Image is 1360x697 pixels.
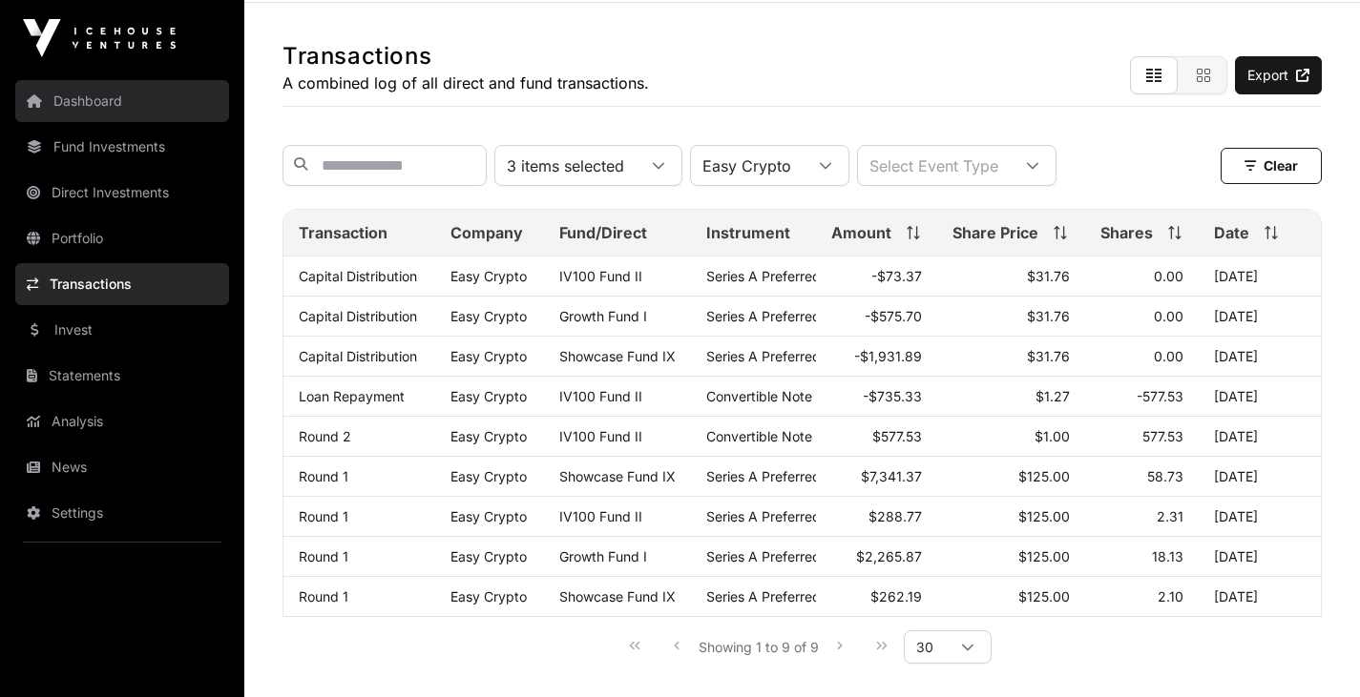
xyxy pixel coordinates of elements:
td: [DATE] [1199,337,1321,377]
span: Series A Preferred Share [706,308,861,324]
img: Icehouse Ventures Logo [23,19,176,57]
td: -$1,931.89 [816,337,937,377]
span: $125.00 [1018,588,1070,605]
a: Settings [15,492,229,534]
a: Portfolio [15,217,229,259]
a: Round 1 [299,548,348,564]
a: Statements [15,355,229,397]
a: Round 1 [299,588,348,605]
td: [DATE] [1199,537,1321,577]
a: Capital Distribution [299,308,417,324]
td: [DATE] [1199,457,1321,497]
span: 2.10 [1158,588,1183,605]
span: Shares [1100,221,1153,244]
a: Showcase Fund IX [559,588,676,605]
span: Convertible Note ([DATE]) [706,428,869,444]
span: Showing 1 to 9 of 9 [699,639,819,655]
span: 18.13 [1152,548,1183,564]
td: -$575.70 [816,297,937,337]
span: Series A Preferred Share [706,588,861,605]
a: Round 2 [299,428,351,444]
a: IV100 Fund II [559,388,642,404]
a: Analysis [15,400,229,442]
span: -577.53 [1137,388,1183,404]
span: Series A Preferred Share [706,548,861,564]
a: Easy Crypto [450,588,527,605]
div: Easy Crypto [691,146,803,185]
a: Easy Crypto [450,428,527,444]
span: 577.53 [1142,428,1183,444]
a: Capital Distribution [299,348,417,364]
span: Instrument [706,221,790,244]
span: Fund/Direct [559,221,647,244]
span: Series A Preferred Share [706,508,861,524]
a: Easy Crypto [450,468,527,484]
span: $31.76 [1027,348,1070,364]
div: Select Event Type [858,146,1010,185]
td: [DATE] [1199,497,1321,537]
p: A combined log of all direct and fund transactions. [282,72,649,94]
a: Growth Fund I [559,308,647,324]
a: Invest [15,309,229,351]
a: Round 1 [299,508,348,524]
td: [DATE] [1199,377,1321,417]
span: $1.00 [1035,428,1070,444]
a: Capital Distribution [299,268,417,284]
span: Date [1214,221,1249,244]
span: Company [450,221,523,244]
a: News [15,446,229,488]
a: Easy Crypto [450,548,527,564]
td: [DATE] [1199,577,1321,617]
td: -$73.37 [816,256,937,297]
td: $7,341.37 [816,457,937,497]
a: Easy Crypto [450,508,527,524]
span: 0.00 [1154,308,1183,324]
span: 0.00 [1154,268,1183,284]
span: $31.76 [1027,268,1070,284]
td: $262.19 [816,577,937,617]
span: 58.73 [1147,468,1183,484]
a: Showcase Fund IX [559,468,676,484]
a: Export [1235,56,1322,94]
a: Easy Crypto [450,308,527,324]
a: Easy Crypto [450,388,527,404]
a: Loan Repayment [299,388,405,404]
span: 2.31 [1157,508,1183,524]
a: Easy Crypto [450,268,527,284]
td: -$735.33 [816,377,937,417]
a: IV100 Fund II [559,508,642,524]
td: [DATE] [1199,297,1321,337]
td: $2,265.87 [816,537,937,577]
div: 3 items selected [495,146,636,185]
a: Transactions [15,263,229,305]
button: Clear [1221,148,1322,184]
a: Fund Investments [15,126,229,168]
span: $1.27 [1036,388,1070,404]
td: [DATE] [1199,417,1321,457]
a: Showcase Fund IX [559,348,676,364]
h1: Transactions [282,41,649,72]
a: Easy Crypto [450,348,527,364]
span: $125.00 [1018,508,1070,524]
td: $577.53 [816,417,937,457]
span: 0.00 [1154,348,1183,364]
span: Series A Preferred Share [706,268,861,284]
span: Convertible Note ([DATE]) [706,388,869,404]
a: Direct Investments [15,172,229,214]
span: Amount [831,221,891,244]
span: $31.76 [1027,308,1070,324]
span: Share Price [952,221,1038,244]
span: Series A Preferred Share [706,468,861,484]
span: Transaction [299,221,387,244]
iframe: Chat Widget [1265,605,1360,697]
a: Growth Fund I [559,548,647,564]
span: $125.00 [1018,548,1070,564]
td: $288.77 [816,497,937,537]
a: IV100 Fund II [559,268,642,284]
td: [DATE] [1199,256,1321,297]
a: Dashboard [15,80,229,122]
a: Round 1 [299,468,348,484]
a: IV100 Fund II [559,428,642,444]
span: Rows per page [905,631,945,663]
span: $125.00 [1018,468,1070,484]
